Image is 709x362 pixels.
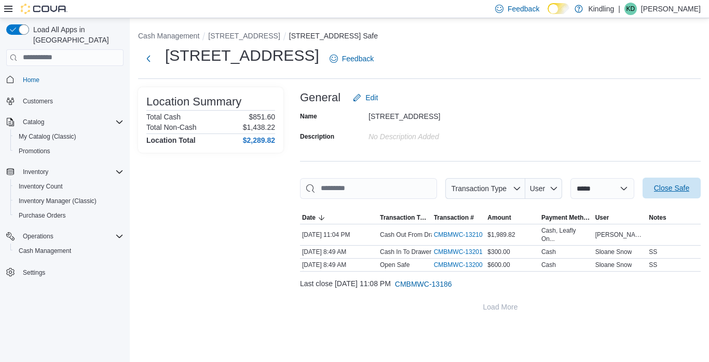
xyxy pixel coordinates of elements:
p: [PERSON_NAME] [641,3,701,15]
span: Edit [365,92,378,103]
span: Sloane Snow [595,248,632,256]
button: [STREET_ADDRESS] [208,32,280,40]
a: Inventory Count [15,180,67,193]
span: Cash Management [19,247,71,255]
a: CMBMWC-13210External link [434,231,491,239]
h3: Location Summary [146,96,241,108]
button: User [593,211,647,224]
span: Load More [483,302,518,312]
span: Catalog [23,118,44,126]
button: Cash Management [10,244,128,258]
button: Next [138,48,159,69]
span: Catalog [19,116,124,128]
span: Purchase Orders [15,209,124,222]
span: Date [302,213,316,222]
button: Payment Methods [539,211,593,224]
div: Cash [541,261,556,269]
span: Promotions [15,145,124,157]
label: Name [300,112,317,120]
button: Load More [300,297,701,317]
div: [DATE] 11:04 PM [300,229,378,241]
span: [PERSON_NAME] [595,231,645,239]
span: $300.00 [487,248,510,256]
span: Transaction Type [451,184,507,193]
span: Home [19,73,124,86]
div: [STREET_ADDRESS] [369,108,508,120]
span: Inventory Manager (Classic) [15,195,124,207]
span: Close Safe [654,183,689,193]
span: CMBMWC-13186 [395,279,452,289]
span: Feedback [342,53,374,64]
img: Cova [21,4,67,14]
button: Inventory [2,165,128,179]
p: $1,438.22 [243,123,275,131]
span: Purchase Orders [19,211,66,220]
span: Inventory Count [15,180,124,193]
p: Cash In To Drawer (Cash Drawer) [380,248,474,256]
a: CMBMWC-13200External link [434,261,491,269]
span: Transaction # [434,213,474,222]
span: Sloane Snow [595,261,632,269]
a: Feedback [325,48,378,69]
button: Edit [349,87,382,108]
p: Kindling [588,3,614,15]
button: CMBMWC-13186 [391,274,456,294]
button: My Catalog (Classic) [10,129,128,144]
a: Customers [19,95,57,108]
button: Home [2,72,128,87]
span: Inventory [19,166,124,178]
span: Feedback [508,4,539,14]
p: | [618,3,620,15]
div: [DATE] 8:49 AM [300,259,378,271]
span: Operations [19,230,124,243]
h4: Location Total [146,136,196,144]
button: Transaction # [432,211,486,224]
button: Notes [647,211,701,224]
span: Transaction Type [380,213,430,222]
span: $1,989.82 [487,231,515,239]
div: Cash, Leafly On... [541,226,591,243]
button: Catalog [2,115,128,129]
a: Purchase Orders [15,209,70,222]
button: User [525,178,562,199]
button: Settings [2,264,128,279]
span: KD [626,3,635,15]
button: Amount [485,211,539,224]
span: Inventory Manager (Classic) [19,197,97,205]
span: My Catalog (Classic) [19,132,76,141]
a: My Catalog (Classic) [15,130,80,143]
span: Inventory [23,168,48,176]
span: Notes [649,213,666,222]
p: $851.60 [249,113,275,121]
button: Catalog [19,116,48,128]
span: $600.00 [487,261,510,269]
button: Inventory Count [10,179,128,194]
span: Customers [19,95,124,108]
button: Inventory Manager (Classic) [10,194,128,208]
p: Cash Out From Drawer (Cash Drawer) [380,231,486,239]
span: Settings [19,265,124,278]
a: Promotions [15,145,54,157]
button: Transaction Type [378,211,432,224]
button: Inventory [19,166,52,178]
h1: [STREET_ADDRESS] [165,45,319,66]
span: SS [649,248,657,256]
div: No Description added [369,128,508,141]
nav: Complex example [6,68,124,307]
div: Kate Dasti [624,3,637,15]
span: Payment Methods [541,213,591,222]
span: Load All Apps in [GEOGRAPHIC_DATA] [29,24,124,45]
svg: External link [485,249,491,256]
button: Purchase Orders [10,208,128,223]
button: Operations [19,230,58,243]
a: Inventory Manager (Classic) [15,195,101,207]
div: [DATE] 8:49 AM [300,246,378,258]
button: Cash Management [138,32,199,40]
h6: Total Cash [146,113,181,121]
a: Cash Management [15,245,75,257]
button: Promotions [10,144,128,158]
span: Operations [23,232,53,240]
h4: $2,289.82 [243,136,275,144]
input: Dark Mode [548,3,569,14]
